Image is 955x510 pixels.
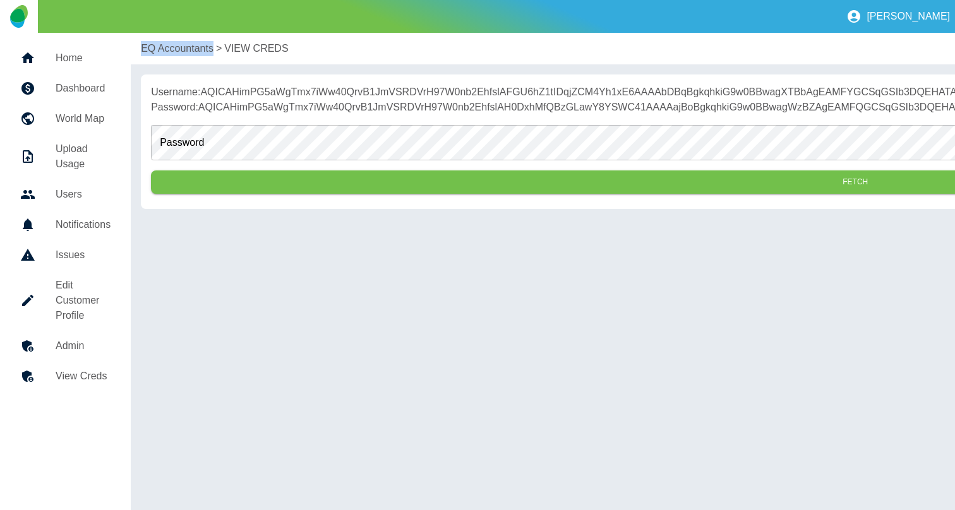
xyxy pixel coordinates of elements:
[10,179,121,210] a: Users
[10,361,121,391] a: View Creds
[10,270,121,331] a: Edit Customer Profile
[10,73,121,104] a: Dashboard
[56,338,111,353] h5: Admin
[867,11,950,22] p: [PERSON_NAME]
[56,50,111,66] h5: Home
[56,111,111,126] h5: World Map
[224,41,288,56] a: VIEW CREDS
[56,247,111,263] h5: Issues
[10,331,121,361] a: Admin
[10,5,27,28] img: Logo
[10,43,121,73] a: Home
[56,141,111,172] h5: Upload Usage
[10,134,121,179] a: Upload Usage
[56,81,111,96] h5: Dashboard
[10,240,121,270] a: Issues
[56,369,111,384] h5: View Creds
[56,278,111,323] h5: Edit Customer Profile
[10,104,121,134] a: World Map
[841,4,955,29] button: [PERSON_NAME]
[141,41,213,56] a: EQ Accountants
[56,187,111,202] h5: Users
[216,41,222,56] p: >
[56,217,111,232] h5: Notifications
[10,210,121,240] a: Notifications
